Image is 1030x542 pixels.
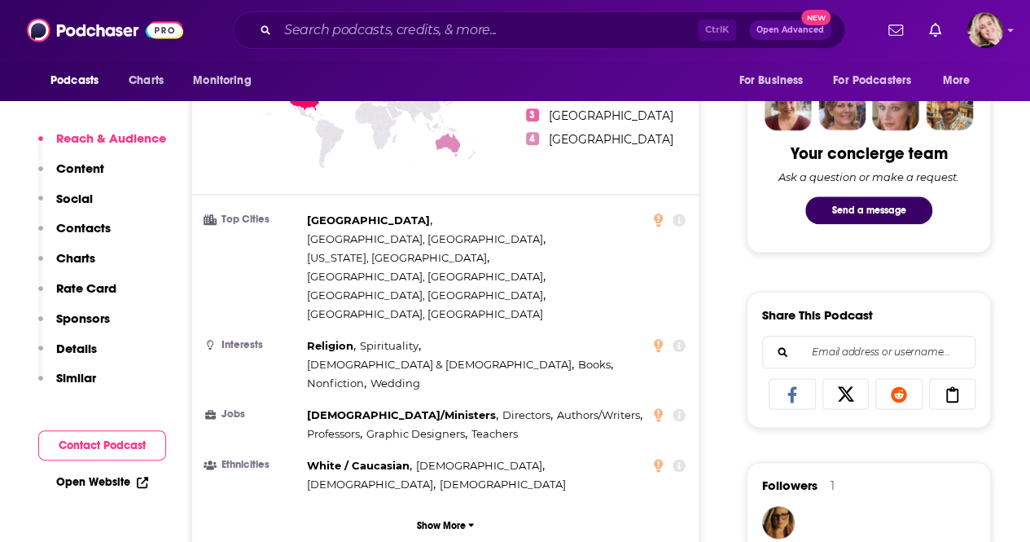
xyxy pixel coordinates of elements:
[549,132,673,147] span: [GEOGRAPHIC_DATA]
[307,425,362,443] span: ,
[931,65,991,96] button: open menu
[38,220,111,250] button: Contacts
[370,377,420,390] span: Wedding
[182,65,272,96] button: open menu
[943,69,971,92] span: More
[307,478,433,491] span: [DEMOGRAPHIC_DATA]
[307,232,543,245] span: [GEOGRAPHIC_DATA], [GEOGRAPHIC_DATA]
[307,456,412,475] span: ,
[762,307,873,323] h3: Share This Podcast
[205,510,686,540] button: Show More
[778,170,959,183] div: Ask a question or make a request.
[38,130,166,161] button: Reach & Audience
[205,460,300,470] h3: Ethnicities
[205,340,300,350] h3: Interests
[762,506,795,539] img: LeslieEilerThompson
[440,478,566,491] span: [DEMOGRAPHIC_DATA]
[967,12,1003,48] button: Show profile menu
[193,69,251,92] span: Monitoring
[557,406,642,425] span: ,
[56,161,104,176] p: Content
[416,459,542,472] span: [DEMOGRAPHIC_DATA]
[129,69,164,92] span: Charts
[56,475,148,489] a: Open Website
[822,65,935,96] button: open menu
[698,20,736,41] span: Ctrl K
[307,358,572,371] span: [DEMOGRAPHIC_DATA] & [DEMOGRAPHIC_DATA]
[526,132,539,145] span: 4
[872,83,919,130] img: Jules Profile
[502,406,553,425] span: ,
[307,427,360,440] span: Professors
[831,478,835,493] div: 1
[56,311,110,326] p: Sponsors
[417,520,466,531] p: Show More
[366,425,467,443] span: ,
[739,69,803,92] span: For Business
[307,459,410,472] span: White / Caucasian
[762,478,817,493] span: Followers
[833,69,911,92] span: For Podcasters
[307,267,546,286] span: ,
[38,311,110,341] button: Sponsors
[205,409,300,420] h3: Jobs
[805,196,932,224] button: Send a message
[233,11,845,49] div: Search podcasts, credits, & more...
[307,339,353,352] span: Religion
[307,355,574,374] span: ,
[526,108,539,121] span: 3
[38,341,97,371] button: Details
[307,406,498,425] span: ,
[38,161,104,191] button: Content
[307,249,489,267] span: ,
[307,475,436,494] span: ,
[967,12,1003,48] img: User Profile
[27,15,183,46] a: Podchaser - Follow, Share and Rate Podcasts
[39,65,120,96] button: open menu
[205,214,300,225] h3: Top Cities
[56,280,116,296] p: Rate Card
[307,289,543,302] span: [GEOGRAPHIC_DATA], [GEOGRAPHIC_DATA]
[471,427,518,440] span: Teachers
[557,408,640,421] span: Authors/Writers
[38,280,116,311] button: Rate Card
[38,250,95,280] button: Charts
[307,337,356,355] span: ,
[307,307,543,320] span: [GEOGRAPHIC_DATA], [GEOGRAPHIC_DATA]
[502,408,550,421] span: Directors
[307,270,543,283] span: [GEOGRAPHIC_DATA], [GEOGRAPHIC_DATA]
[765,83,812,130] img: Sydney Profile
[307,374,366,393] span: ,
[56,341,97,356] p: Details
[56,191,93,206] p: Social
[307,251,487,264] span: [US_STATE], [GEOGRAPHIC_DATA]
[56,220,111,236] p: Contacts
[822,378,870,409] a: Share on X/Twitter
[366,427,465,440] span: Graphic Designers
[56,250,95,266] p: Charts
[926,83,973,130] img: Jon Profile
[56,130,166,146] p: Reach & Audience
[278,17,698,43] input: Search podcasts, credits, & more...
[578,358,611,371] span: Books
[549,108,673,123] span: [GEOGRAPHIC_DATA]
[818,83,866,130] img: Barbara Profile
[749,20,831,40] button: Open AdvancedNew
[923,16,948,44] a: Show notifications dropdown
[578,355,613,374] span: ,
[762,336,975,368] div: Search followers
[967,12,1003,48] span: Logged in as kkclayton
[307,214,430,227] span: [GEOGRAPHIC_DATA]
[776,337,962,368] input: Email address or username...
[38,191,93,221] button: Social
[791,143,948,164] div: Your concierge team
[360,339,419,352] span: Spirituality
[360,337,421,355] span: ,
[756,26,824,34] span: Open Advanced
[882,16,909,44] a: Show notifications dropdown
[307,211,432,230] span: ,
[307,286,546,305] span: ,
[307,377,364,390] span: Nonfiction
[38,430,166,460] button: Contact Podcast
